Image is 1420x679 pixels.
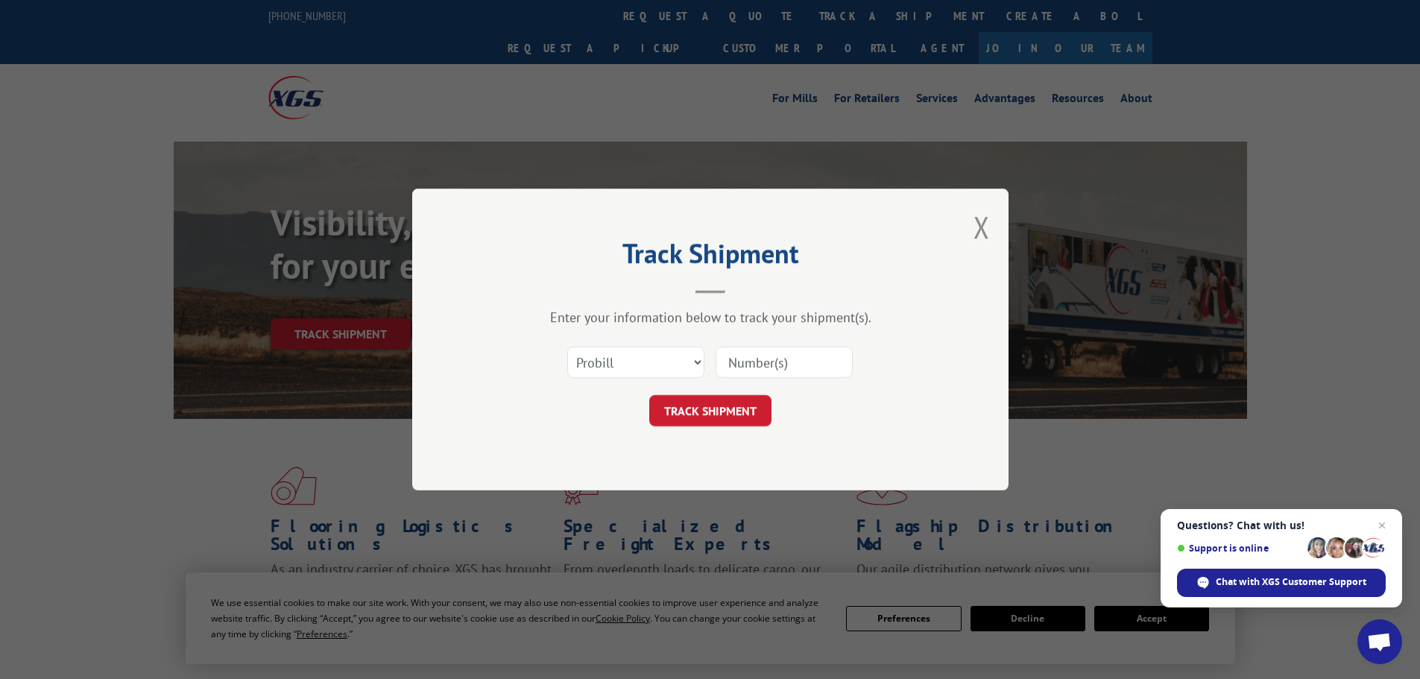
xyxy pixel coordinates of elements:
[974,207,990,247] button: Close modal
[649,395,771,426] button: TRACK SHIPMENT
[1177,569,1386,597] div: Chat with XGS Customer Support
[1357,619,1402,664] div: Open chat
[1177,519,1386,531] span: Questions? Chat with us!
[1177,543,1302,554] span: Support is online
[716,347,853,378] input: Number(s)
[1373,517,1391,534] span: Close chat
[487,243,934,271] h2: Track Shipment
[487,309,934,326] div: Enter your information below to track your shipment(s).
[1216,575,1366,589] span: Chat with XGS Customer Support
